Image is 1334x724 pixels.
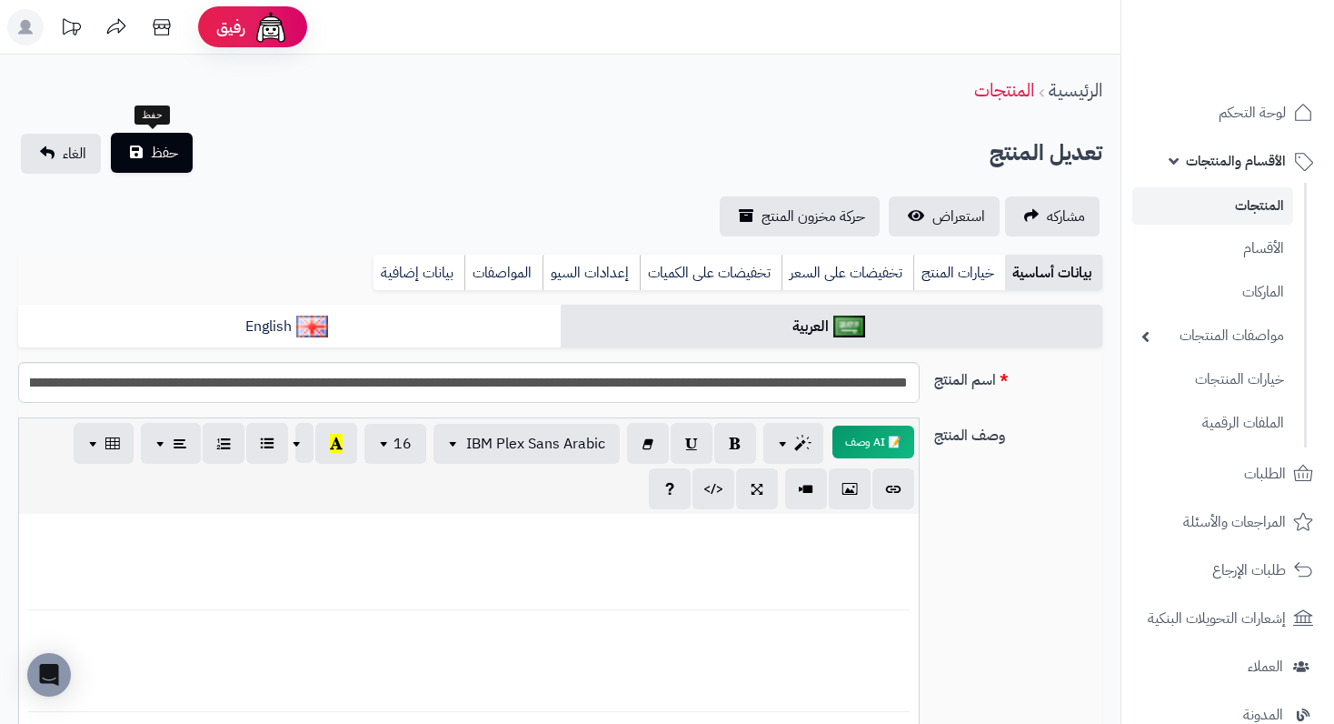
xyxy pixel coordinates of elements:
img: English [296,316,328,337]
a: استعراض [889,196,1000,236]
span: حركة مخزون المنتج [762,206,865,227]
a: English [18,305,561,349]
span: استعراض [932,206,985,227]
div: Open Intercom Messenger [27,653,71,697]
span: مشاركه [1047,206,1085,227]
a: المواصفات [464,255,543,291]
a: الماركات [1132,273,1293,312]
span: إشعارات التحويلات البنكية [1148,606,1286,631]
a: طلبات الإرجاع [1132,548,1323,592]
a: خيارات المنتجات [1132,360,1293,399]
button: IBM Plex Sans Arabic [433,424,620,464]
a: تخفيضات على السعر [781,255,913,291]
button: حفظ [111,133,193,173]
a: مشاركه [1005,196,1100,236]
h2: تعديل المنتج [990,135,1102,172]
a: الرئيسية [1049,76,1102,104]
div: حفظ [134,106,170,126]
span: لوحة التحكم [1219,100,1286,126]
a: الأقسام [1132,229,1293,268]
a: الملفات الرقمية [1132,404,1293,443]
span: رفيق [216,16,245,38]
a: خيارات المنتج [913,255,1005,291]
span: العملاء [1248,654,1283,679]
a: حركة مخزون المنتج [720,196,880,236]
a: بيانات إضافية [373,255,464,291]
label: وصف المنتج [927,417,1110,447]
a: تحديثات المنصة [48,9,94,50]
label: اسم المنتج [927,362,1110,391]
a: لوحة التحكم [1132,91,1323,135]
span: طلبات الإرجاع [1212,558,1286,583]
a: العربية [561,305,1103,349]
button: 📝 AI وصف [832,426,914,458]
a: إشعارات التحويلات البنكية [1132,597,1323,640]
a: إعدادات السيو [543,255,640,291]
a: المنتجات [1132,187,1293,225]
span: الغاء [63,143,86,165]
a: الغاء [21,134,101,174]
a: تخفيضات على الكميات [640,255,781,291]
a: المنتجات [974,76,1034,104]
span: IBM Plex Sans Arabic [466,433,605,455]
a: الطلبات [1132,452,1323,496]
span: حفظ [151,142,178,164]
span: 16 [393,433,412,455]
img: ai-face.png [253,9,289,45]
span: الأقسام والمنتجات [1186,148,1286,174]
a: المراجعات والأسئلة [1132,500,1323,544]
span: الطلبات [1244,461,1286,487]
a: العملاء [1132,645,1323,689]
a: بيانات أساسية [1005,255,1102,291]
span: المراجعات والأسئلة [1183,509,1286,535]
button: 16 [364,424,426,464]
img: العربية [833,316,865,337]
a: مواصفات المنتجات [1132,317,1293,356]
